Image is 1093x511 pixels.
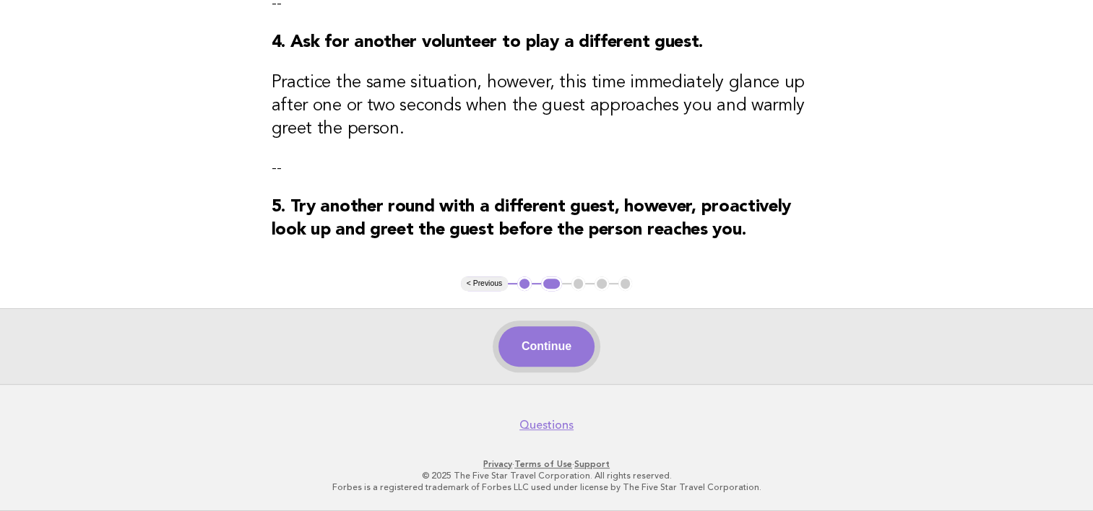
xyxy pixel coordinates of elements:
a: Terms of Use [514,459,572,469]
a: Support [574,459,610,469]
p: · · [105,458,989,470]
button: < Previous [461,276,508,291]
p: -- [272,158,822,178]
button: Continue [498,326,595,367]
button: 2 [541,276,562,291]
a: Privacy [483,459,512,469]
p: Forbes is a registered trademark of Forbes LLC used under license by The Five Star Travel Corpora... [105,481,989,493]
button: 1 [517,276,532,291]
strong: 4. Ask for another volunteer to play a different guest. [272,34,704,51]
p: © 2025 The Five Star Travel Corporation. All rights reserved. [105,470,989,481]
strong: 5. Try another round with a different guest, however, proactively look up and greet the guest bef... [272,198,792,239]
h3: Practice the same situation, however, this time immediately glance up after one or two seconds wh... [272,71,822,141]
a: Questions [519,418,574,432]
